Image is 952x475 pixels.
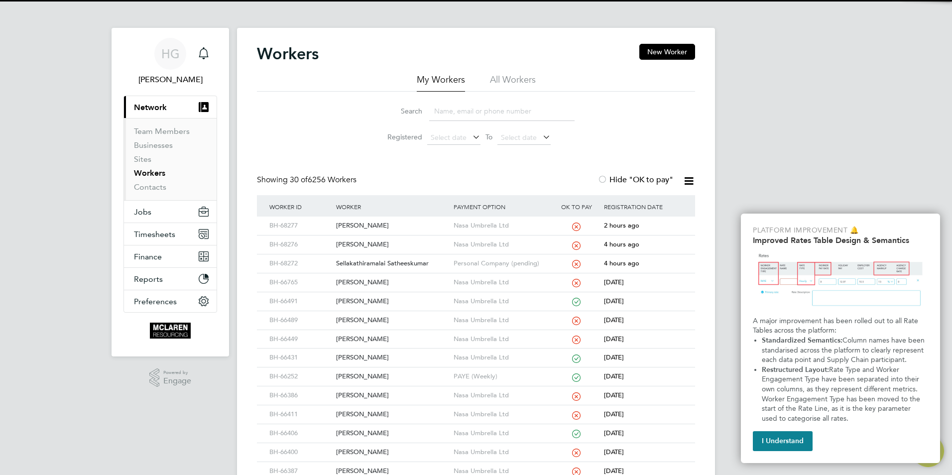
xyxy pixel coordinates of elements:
[417,74,465,92] li: My Workers
[334,443,451,462] div: [PERSON_NAME]
[604,240,639,248] span: 4 hours ago
[134,297,177,306] span: Preferences
[161,47,180,60] span: HG
[604,316,624,324] span: [DATE]
[267,254,334,273] div: BH-68272
[604,429,624,437] span: [DATE]
[334,254,451,273] div: Sellakathiramalai Satheeskumar
[334,424,451,443] div: [PERSON_NAME]
[257,44,319,64] h2: Workers
[334,349,451,367] div: [PERSON_NAME]
[451,386,552,405] div: Nasa Umbrella Ltd
[267,311,334,330] div: BH-66489
[134,252,162,261] span: Finance
[451,405,552,424] div: Nasa Umbrella Ltd
[501,133,537,142] span: Select date
[112,28,229,356] nav: Main navigation
[290,175,308,185] span: 30 of
[267,236,334,254] div: BH-68276
[267,217,334,235] div: BH-68277
[377,132,422,141] label: Registered
[490,74,536,92] li: All Workers
[334,292,451,311] div: [PERSON_NAME]
[604,448,624,456] span: [DATE]
[604,372,624,380] span: [DATE]
[134,207,151,217] span: Jobs
[604,278,624,286] span: [DATE]
[753,431,813,451] button: I Understand
[334,217,451,235] div: [PERSON_NAME]
[257,175,358,185] div: Showing
[451,292,552,311] div: Nasa Umbrella Ltd
[604,391,624,399] span: [DATE]
[334,311,451,330] div: [PERSON_NAME]
[134,154,151,164] a: Sites
[267,349,334,367] div: BH-66431
[604,221,639,230] span: 2 hours ago
[451,367,552,386] div: PAYE (Weekly)
[134,274,163,284] span: Reports
[429,102,575,121] input: Name, email or phone number
[267,367,334,386] div: BH-66252
[597,175,673,185] label: Hide "OK to pay"
[753,226,928,236] p: Platform Improvement 🔔
[604,353,624,361] span: [DATE]
[451,349,552,367] div: Nasa Umbrella Ltd
[267,273,334,292] div: BH-66765
[431,133,467,142] span: Select date
[134,182,166,192] a: Contacts
[163,377,191,385] span: Engage
[134,140,173,150] a: Businesses
[762,336,927,364] span: Column names have been standarised across the platform to clearly represent each data point and S...
[762,365,829,374] strong: Restructured Layout:
[604,297,624,305] span: [DATE]
[134,230,175,239] span: Timesheets
[451,330,552,349] div: Nasa Umbrella Ltd
[451,254,552,273] div: Personal Company (pending)
[451,311,552,330] div: Nasa Umbrella Ltd
[123,74,217,86] span: Harry Gelb
[267,330,334,349] div: BH-66449
[451,424,552,443] div: Nasa Umbrella Ltd
[134,103,167,112] span: Network
[267,195,334,218] div: Worker ID
[123,323,217,339] a: Go to home page
[753,316,928,336] p: A major improvement has been rolled out to all Rate Tables across the platform:
[134,126,190,136] a: Team Members
[123,38,217,86] a: Go to account details
[639,44,695,60] button: New Worker
[334,367,451,386] div: [PERSON_NAME]
[451,273,552,292] div: Nasa Umbrella Ltd
[451,217,552,235] div: Nasa Umbrella Ltd
[762,336,842,345] strong: Standardized Semantics:
[604,467,624,475] span: [DATE]
[451,443,552,462] div: Nasa Umbrella Ltd
[377,107,422,116] label: Search
[267,424,334,443] div: BH-66406
[601,195,685,218] div: Registration Date
[482,130,495,143] span: To
[753,249,928,312] img: Updated Rates Table Design & Semantics
[334,195,451,218] div: Worker
[451,236,552,254] div: Nasa Umbrella Ltd
[267,443,334,462] div: BH-66400
[753,236,928,245] h2: Improved Rates Table Design & Semantics
[741,214,940,463] div: Improved Rate Table Semantics
[334,273,451,292] div: [PERSON_NAME]
[267,292,334,311] div: BH-66491
[267,405,334,424] div: BH-66411
[334,330,451,349] div: [PERSON_NAME]
[551,195,601,218] div: OK to pay
[604,335,624,343] span: [DATE]
[334,405,451,424] div: [PERSON_NAME]
[334,236,451,254] div: [PERSON_NAME]
[451,195,552,218] div: Payment Option
[150,323,190,339] img: mclaren-logo-retina.png
[290,175,357,185] span: 6256 Workers
[604,410,624,418] span: [DATE]
[267,386,334,405] div: BH-66386
[604,259,639,267] span: 4 hours ago
[334,386,451,405] div: [PERSON_NAME]
[163,368,191,377] span: Powered by
[134,168,165,178] a: Workers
